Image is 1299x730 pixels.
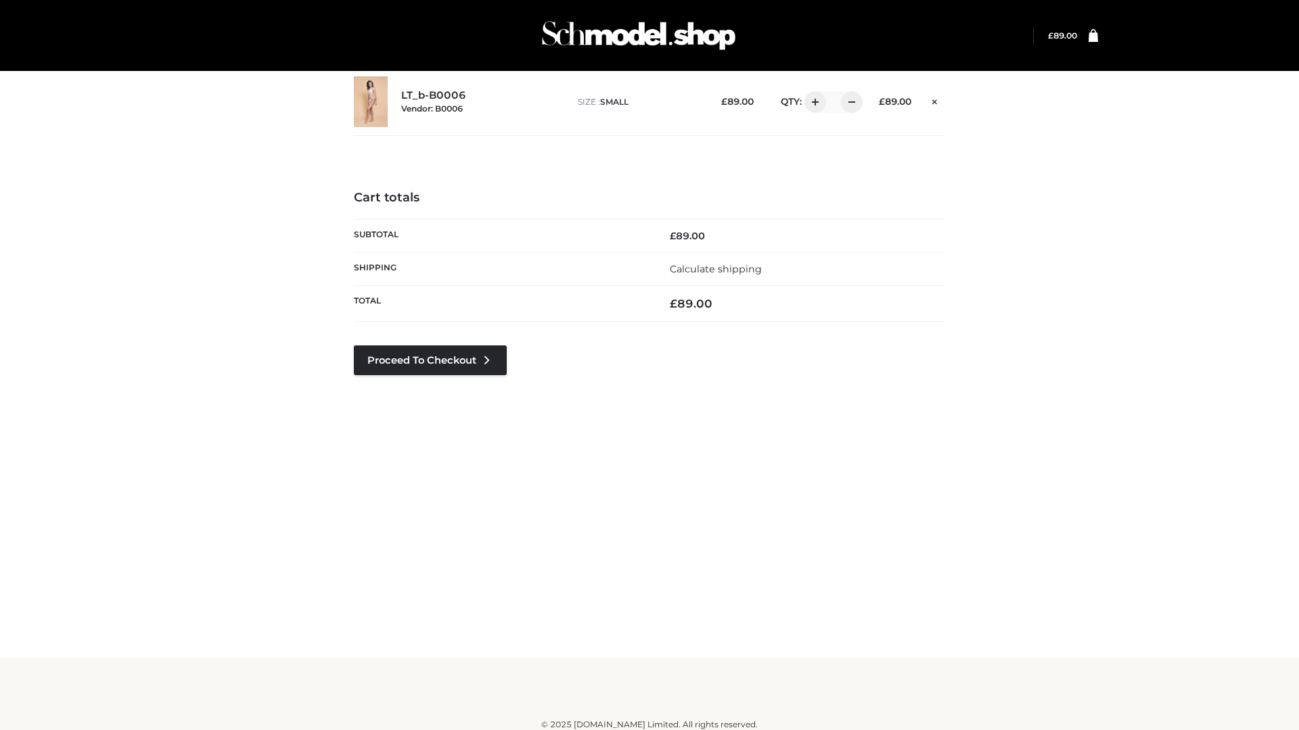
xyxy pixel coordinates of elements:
div: QTY: [767,91,858,113]
span: £ [670,297,677,310]
small: Vendor: B0006 [401,103,463,114]
p: size : [578,96,700,108]
bdi: 89.00 [879,96,911,107]
span: £ [879,96,885,107]
bdi: 89.00 [1048,30,1077,41]
a: £89.00 [1048,30,1077,41]
a: Remove this item [925,91,945,109]
a: LT_b-B0006 [401,89,466,102]
bdi: 89.00 [670,297,712,310]
th: Shipping [354,252,649,285]
span: £ [670,230,676,242]
img: Schmodel Admin 964 [537,9,740,62]
span: £ [1048,30,1053,41]
img: LT_b-B0006 - SMALL [354,76,388,127]
a: Proceed to Checkout [354,345,507,375]
span: SMALL [600,97,629,107]
a: Calculate shipping [670,263,762,275]
th: Total [354,286,649,322]
bdi: 89.00 [670,230,705,242]
span: £ [721,96,727,107]
h4: Cart totals [354,191,945,205]
bdi: 89.00 [721,96,754,107]
th: Subtotal [354,219,649,252]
